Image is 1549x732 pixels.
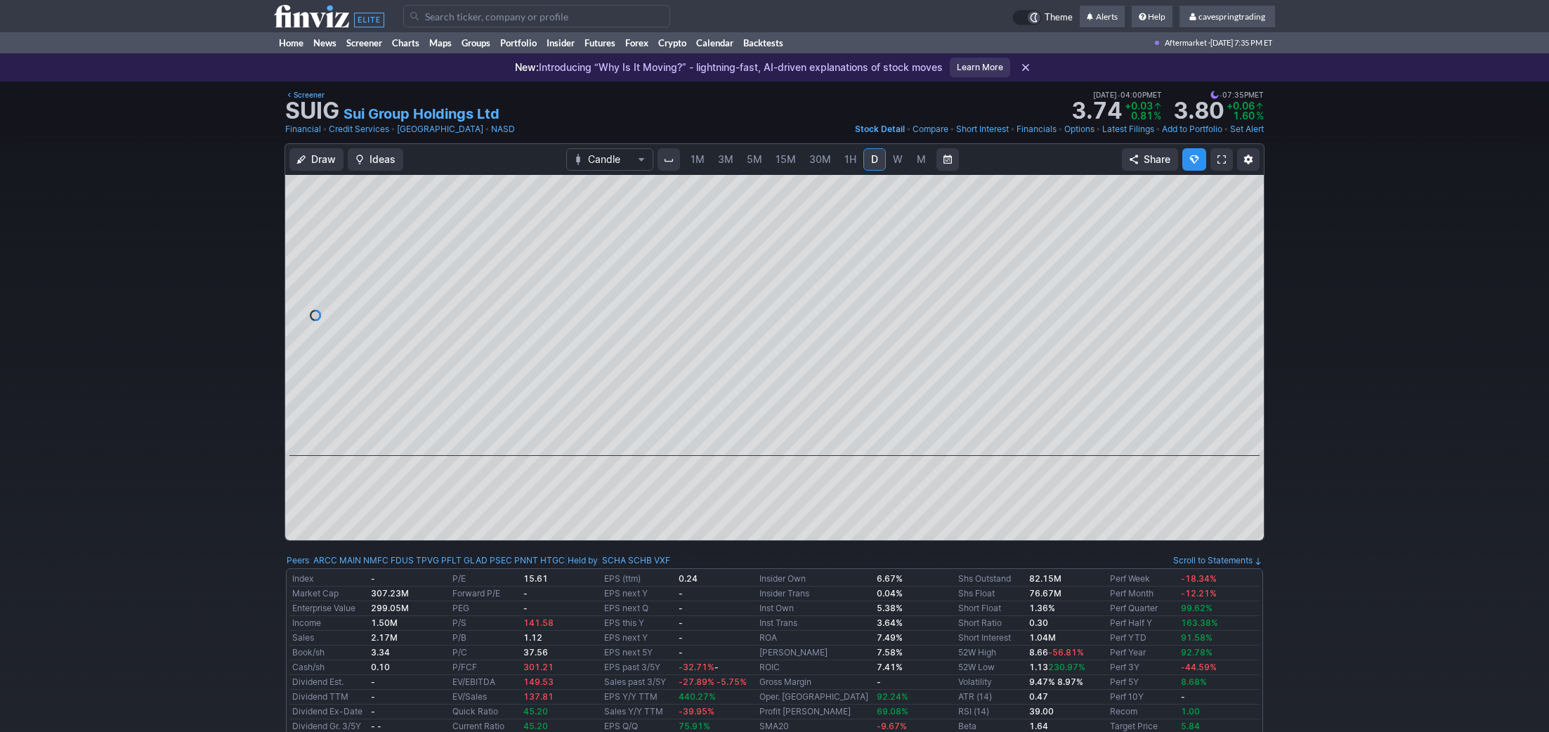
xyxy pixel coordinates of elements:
[1029,603,1055,613] a: 1.36%
[601,646,675,660] td: EPS next 5Y
[757,601,874,616] td: Inst Own
[712,148,740,171] a: 3M
[523,706,548,717] span: 45.20
[757,572,874,587] td: Insider Own
[450,705,521,719] td: Quick Ratio
[877,677,881,687] b: -
[523,632,542,643] b: 1.12
[1132,6,1172,28] a: Help
[757,660,874,675] td: ROIC
[515,60,943,74] p: Introducing “Why Is It Moving?” - lightning-fast, AI-driven explanations of stock moves
[1029,617,1048,628] a: 0.30
[344,104,499,124] a: Sui Group Holdings Ltd
[289,616,368,631] td: Income
[955,690,1026,705] td: ATR (14)
[1122,148,1178,171] button: Share
[1181,617,1218,628] span: 163.38%
[877,603,903,613] b: 5.38%
[515,61,539,73] span: New:
[601,587,675,601] td: EPS next Y
[1107,631,1178,646] td: Perf YTD
[1181,721,1200,731] a: 5.84
[450,675,521,690] td: EV/EBITDA
[1256,110,1264,122] span: %
[679,662,719,672] small: -
[450,616,521,631] td: P/S
[1107,572,1178,587] td: Perf Week
[601,616,675,631] td: EPS this Y
[371,706,375,717] b: -
[863,148,886,171] a: D
[450,631,521,646] td: P/B
[757,705,874,719] td: Profit [PERSON_NAME]
[1173,555,1262,566] a: Scroll to Statements
[809,153,831,165] span: 30M
[1224,122,1229,136] span: •
[1107,660,1178,675] td: Perf 3Y
[540,554,565,568] a: HTGC
[601,660,675,675] td: EPS past 3/5Y
[371,632,398,643] b: 2.17M
[371,617,398,628] b: 1.50M
[1029,706,1054,717] b: 39.00
[679,691,716,702] span: 440.27%
[523,677,554,687] span: 149.53
[403,5,670,27] input: Search
[691,32,738,53] a: Calendar
[1210,148,1233,171] a: Fullscreen
[1181,573,1217,584] span: -18.34%
[450,601,521,616] td: PEG
[877,721,907,731] span: -9.67%
[1029,662,1085,672] b: 1.13
[601,705,675,719] td: Sales Y/Y TTM
[955,587,1026,601] td: Shs Float
[877,588,903,599] b: 0.04%
[738,32,788,53] a: Backtests
[679,706,714,717] span: -39.95%
[1125,100,1153,112] span: +0.03
[718,153,733,165] span: 3M
[955,646,1026,660] td: 52W High
[950,122,955,136] span: •
[654,554,670,568] a: VXF
[679,677,714,687] span: -27.89%
[1237,148,1260,171] button: Chart Settings
[691,153,705,165] span: 1M
[313,554,337,568] a: ARCC
[955,660,1026,675] td: 52W Low
[1012,10,1073,25] a: Theme
[602,554,626,568] a: SCHA
[958,617,1002,628] a: Short Ratio
[601,675,675,690] td: Sales past 3/5Y
[490,554,512,568] a: PSEC
[679,588,683,599] b: -
[958,603,1001,613] a: Short Float
[910,148,932,171] a: M
[871,153,878,165] span: D
[1173,100,1224,122] strong: 3.80
[339,554,361,568] a: MAIN
[913,122,948,136] a: Compare
[1064,122,1094,136] a: Options
[397,122,483,136] a: [GEOGRAPHIC_DATA]
[740,148,769,171] a: 5M
[1048,662,1085,672] span: 230.97%
[523,573,548,584] b: 15.61
[747,153,762,165] span: 5M
[717,677,747,687] span: -5.75%
[464,554,488,568] a: GLAD
[877,691,908,702] span: 92.24%
[1181,677,1207,687] span: 8.68%
[877,706,908,717] span: 69.08%
[877,632,903,643] b: 7.49%
[877,617,903,628] b: 3.64%
[441,554,462,568] a: PFLT
[844,153,856,165] span: 1H
[308,32,341,53] a: News
[769,148,802,171] a: 15M
[523,603,528,613] b: -
[877,662,903,672] b: 7.41%
[1198,11,1265,22] span: cavespringtrading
